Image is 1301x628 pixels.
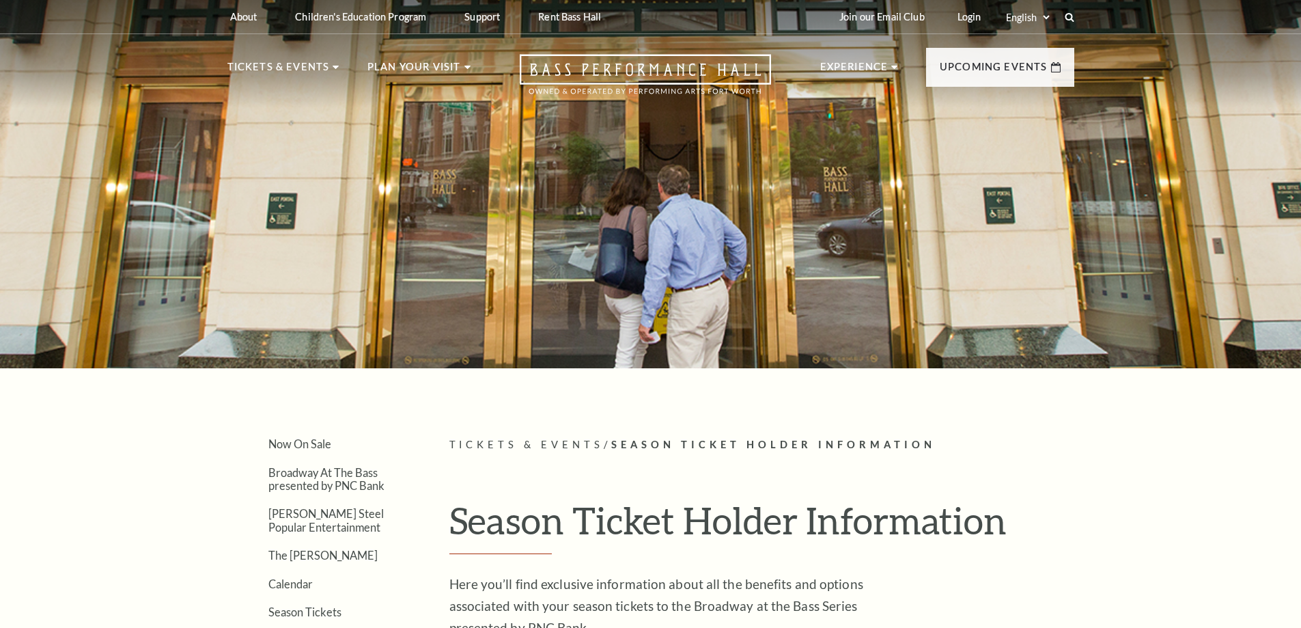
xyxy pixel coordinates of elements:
a: Season Tickets [268,605,341,618]
h1: Season Ticket Holder Information [449,498,1074,554]
p: Experience [820,59,889,83]
p: / [449,437,1074,454]
p: Rent Bass Hall [538,11,601,23]
a: Now On Sale [268,437,331,450]
span: Tickets & Events [449,439,604,450]
p: About [230,11,257,23]
a: Calendar [268,577,313,590]
a: Broadway At The Bass presented by PNC Bank [268,466,384,492]
a: The [PERSON_NAME] [268,549,378,562]
p: Tickets & Events [227,59,330,83]
span: Season Ticket Holder Information [611,439,936,450]
p: Plan Your Visit [367,59,461,83]
p: Upcoming Events [940,59,1048,83]
p: Children's Education Program [295,11,426,23]
select: Select: [1003,11,1052,24]
p: Support [464,11,500,23]
a: [PERSON_NAME] Steel Popular Entertainment [268,507,384,533]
